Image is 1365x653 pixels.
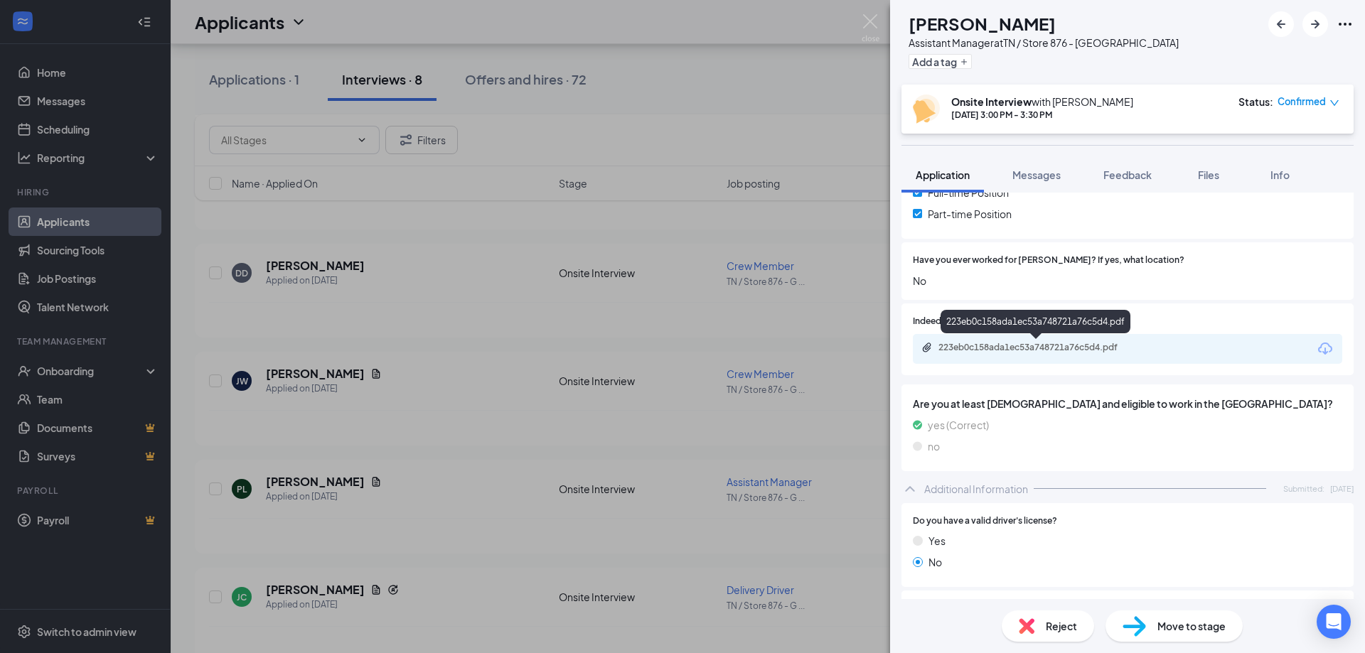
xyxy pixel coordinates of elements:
[1307,16,1324,33] svg: ArrowRight
[928,554,942,570] span: No
[928,533,946,549] span: Yes
[1012,168,1061,181] span: Messages
[909,36,1179,50] div: Assistant Manager at TN / Store 876 - [GEOGRAPHIC_DATA]
[1330,482,1354,495] span: [DATE]
[1270,168,1290,181] span: Info
[913,396,1342,411] span: Are you at least [DEMOGRAPHIC_DATA] and eligible to work in the [GEOGRAPHIC_DATA]?
[1317,605,1351,639] div: Open Intercom Messenger
[928,206,1012,222] span: Part-time Position
[1302,11,1328,37] button: ArrowRight
[928,438,940,454] span: no
[913,273,1342,288] span: No
[960,58,968,66] svg: Plus
[913,254,1184,267] span: Have you ever worked for [PERSON_NAME]? If yes, what location?
[1337,16,1354,33] svg: Ellipses
[909,11,1056,36] h1: [PERSON_NAME]
[1278,95,1326,109] span: Confirmed
[951,95,1032,108] b: Onsite Interview
[913,315,975,328] span: Indeed Resume
[951,109,1133,121] div: [DATE] 3:00 PM - 3:30 PM
[928,185,1009,200] span: Full-time Position
[921,342,1152,355] a: Paperclip223eb0c158ada1ec53a748721a76c5d4.pdf
[1103,168,1152,181] span: Feedback
[901,480,919,497] svg: ChevronUp
[1046,618,1077,634] span: Reject
[1329,98,1339,108] span: down
[1317,340,1334,357] svg: Download
[941,310,1130,333] div: 223eb0c158ada1ec53a748721a76c5d4.pdf
[928,417,989,433] span: yes (Correct)
[1157,618,1226,634] span: Move to stage
[916,168,970,181] span: Application
[1273,16,1290,33] svg: ArrowLeftNew
[909,54,972,69] button: PlusAdd a tag
[938,342,1137,353] div: 223eb0c158ada1ec53a748721a76c5d4.pdf
[921,342,933,353] svg: Paperclip
[924,482,1028,496] div: Additional Information
[951,95,1133,109] div: with [PERSON_NAME]
[1198,168,1219,181] span: Files
[1238,95,1273,109] div: Status :
[1268,11,1294,37] button: ArrowLeftNew
[913,514,1057,528] span: Do you have a valid driver's license?
[1283,482,1324,495] span: Submitted:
